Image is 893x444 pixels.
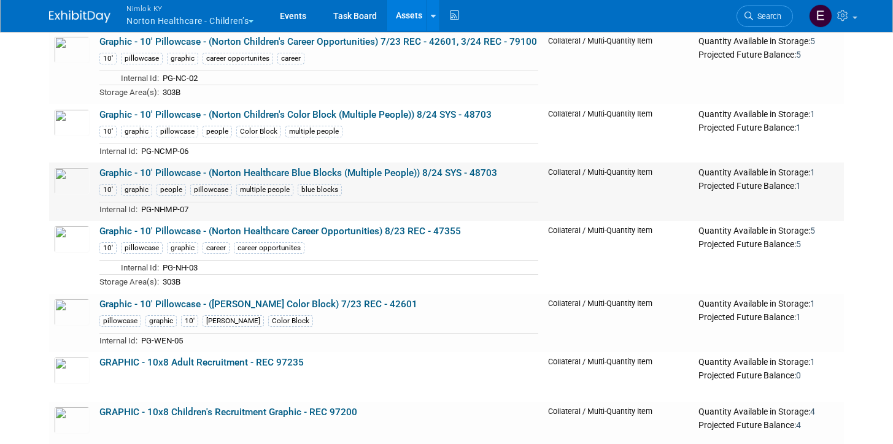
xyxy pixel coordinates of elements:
[126,2,253,15] span: Nimlok KY
[99,407,357,418] a: GRAPHIC - 10x8 Children's Recruitment Graphic - REC 97200
[99,109,492,120] a: Graphic - 10' Pillowcase - (Norton Children's Color Block (Multiple People)) 8/24 SYS - 48703
[698,310,839,323] div: Projected Future Balance:
[236,126,281,137] div: Color Block
[268,315,313,327] div: Color Block
[543,294,694,352] td: Collateral / Multi-Quantity Item
[698,120,839,134] div: Projected Future Balance:
[99,88,159,97] span: Storage Area(s):
[796,239,801,249] span: 5
[99,357,304,368] a: GRAPHIC - 10x8 Adult Recruitment - REC 97235
[698,237,839,250] div: Projected Future Balance:
[137,144,538,158] td: PG-NCMP-06
[49,10,110,23] img: ExhibitDay
[99,184,117,196] div: 10'
[145,315,177,327] div: graphic
[809,4,832,28] img: Elizabeth Griffin
[698,47,839,61] div: Projected Future Balance:
[698,357,839,368] div: Quantity Available in Storage:
[796,420,801,430] span: 4
[167,53,198,64] div: graphic
[698,109,839,120] div: Quantity Available in Storage:
[159,85,538,99] td: 303B
[159,275,538,289] td: 303B
[543,31,694,104] td: Collateral / Multi-Quantity Item
[99,277,159,286] span: Storage Area(s):
[99,202,137,216] td: Internal Id:
[810,109,815,119] span: 1
[796,50,801,59] span: 5
[698,418,839,431] div: Projected Future Balance:
[99,53,117,64] div: 10'
[203,315,264,327] div: [PERSON_NAME]
[99,333,137,347] td: Internal Id:
[99,144,137,158] td: Internal Id:
[698,407,839,418] div: Quantity Available in Storage:
[298,184,342,196] div: blue blocks
[236,184,293,196] div: multiple people
[121,126,152,137] div: graphic
[543,104,694,163] td: Collateral / Multi-Quantity Item
[810,299,815,308] span: 1
[99,71,159,85] td: Internal Id:
[99,299,417,310] a: Graphic - 10' Pillowcase - ([PERSON_NAME] Color Block) 7/23 REC - 42601
[698,368,839,381] div: Projected Future Balance:
[796,312,801,322] span: 1
[810,167,815,177] span: 1
[157,184,186,196] div: people
[698,226,839,237] div: Quantity Available in Storage:
[99,315,141,327] div: pillowcase
[698,299,839,310] div: Quantity Available in Storage:
[543,352,694,402] td: Collateral / Multi-Quantity Item
[543,221,694,294] td: Collateral / Multi-Quantity Item
[159,260,538,275] td: PG-NH-03
[543,163,694,221] td: Collateral / Multi-Quantity Item
[137,333,538,347] td: PG-WEN-05
[137,202,538,216] td: PG-NHMP-07
[121,53,163,64] div: pillowcase
[753,12,781,21] span: Search
[203,126,232,137] div: people
[203,242,230,254] div: career
[796,181,801,191] span: 1
[99,36,537,47] a: Graphic - 10' Pillowcase - (Norton Children's Career Opportunities) 7/23 REC - 42601, 3/24 REC - ...
[736,6,793,27] a: Search
[121,242,163,254] div: pillowcase
[99,260,159,275] td: Internal Id:
[810,357,815,367] span: 1
[698,36,839,47] div: Quantity Available in Storage:
[234,242,304,254] div: career opportunites
[99,242,117,254] div: 10'
[810,226,815,235] span: 5
[157,126,198,137] div: pillowcase
[810,36,815,46] span: 5
[99,126,117,137] div: 10'
[698,178,839,192] div: Projected Future Balance:
[99,226,461,237] a: Graphic - 10' Pillowcase - (Norton Healthcare Career Opportunities) 8/23 REC - 47355
[810,407,815,416] span: 4
[285,126,342,137] div: multiple people
[698,167,839,178] div: Quantity Available in Storage:
[277,53,304,64] div: career
[796,123,801,132] span: 1
[203,53,273,64] div: career opportunites
[190,184,232,196] div: pillowcase
[99,167,497,178] a: Graphic - 10' Pillowcase - (Norton Healthcare Blue Blocks (Multiple People)) 8/24 SYS - 48703
[121,184,152,196] div: graphic
[796,370,801,380] span: 0
[159,71,538,85] td: PG-NC-02
[167,242,198,254] div: graphic
[181,315,198,327] div: 10'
